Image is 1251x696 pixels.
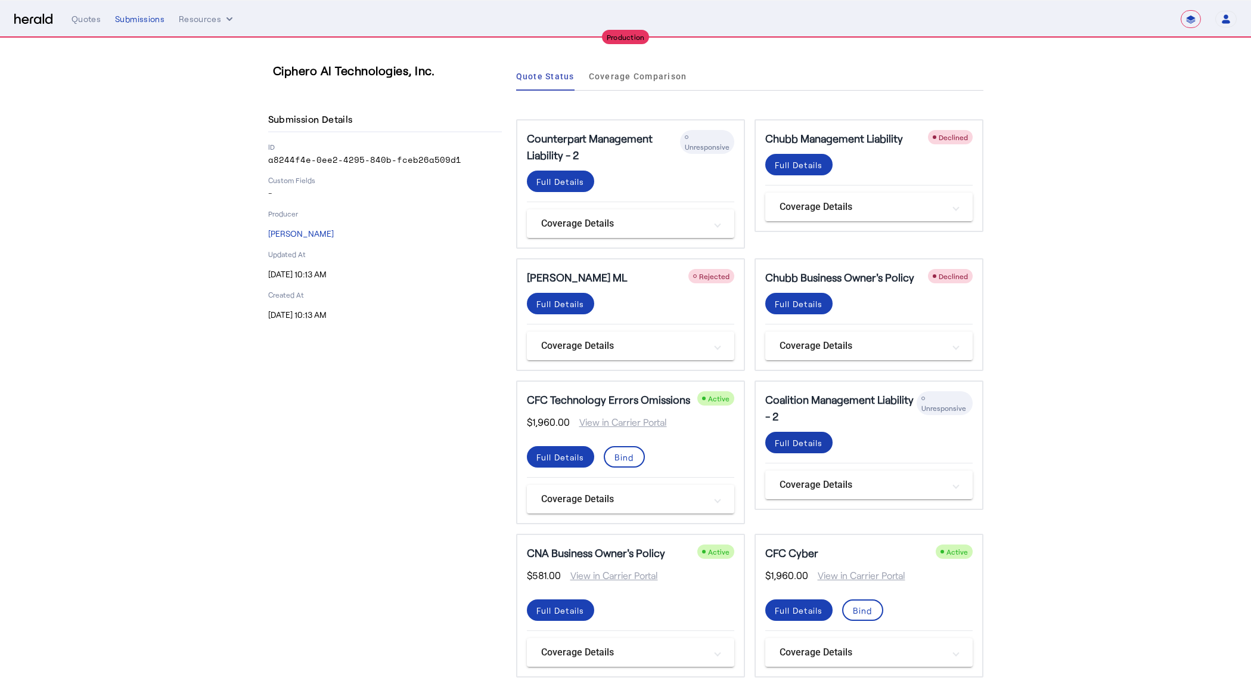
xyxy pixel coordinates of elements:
[541,339,706,353] mat-panel-title: Coverage Details
[614,451,634,463] div: Bind
[765,638,973,667] mat-expansion-panel-header: Coverage Details
[808,568,905,583] span: View in Carrier Portal
[516,62,575,91] a: Quote Status
[589,62,687,91] a: Coverage Comparison
[765,130,903,147] h5: Chubb Management Liability
[268,290,502,299] p: Created At
[72,13,101,25] div: Quotes
[765,432,833,453] button: Full Details
[765,599,833,621] button: Full Details
[268,309,502,321] p: [DATE] 10:13 AM
[765,568,808,583] span: $1,960.00
[536,451,585,463] div: Full Details
[268,154,502,166] p: a8244f4e-0ee2-4295-840b-fceb26a509d1
[536,604,585,617] div: Full Details
[527,415,570,429] span: $1,960.00
[765,391,917,425] h5: Coalition Management Liability - 2
[527,391,690,408] h5: CFC Technology Errors Omissions
[541,645,706,660] mat-panel-title: Coverage Details
[527,485,734,514] mat-expansion-panel-header: Coverage Details
[268,228,502,240] p: [PERSON_NAME]
[685,143,730,151] span: Unresponsive
[268,142,502,151] p: ID
[527,332,734,360] mat-expansion-panel-header: Coverage Details
[853,604,873,617] div: Bind
[765,332,973,360] mat-expansion-panel-header: Coverage Details
[541,216,706,231] mat-panel-title: Coverage Details
[708,394,730,403] span: Active
[179,13,235,25] button: Resources dropdown menu
[273,62,507,79] h3: Ciphero AI Technologies, Inc.
[780,478,944,492] mat-panel-title: Coverage Details
[604,446,645,468] button: Bind
[765,193,973,221] mat-expansion-panel-header: Coverage Details
[516,72,575,81] span: Quote Status
[527,130,680,163] h5: Counterpart Management Liability - 2
[939,272,968,280] span: Declined
[527,545,665,561] h5: CNA Business Owner's Policy
[527,209,734,238] mat-expansion-panel-header: Coverage Details
[570,415,667,429] span: View in Carrier Portal
[527,171,594,192] button: Full Details
[946,547,968,556] span: Active
[775,604,823,617] div: Full Details
[602,30,650,44] div: Production
[842,599,883,621] button: Bind
[541,492,706,506] mat-panel-title: Coverage Details
[527,446,594,468] button: Full Details
[765,471,973,499] mat-expansion-panel-header: Coverage Details
[765,269,914,286] h5: Chubb Business Owner's Policy
[708,547,730,556] span: Active
[527,638,734,667] mat-expansion-panel-header: Coverage Details
[527,293,594,314] button: Full Details
[765,545,818,561] h5: CFC Cyber
[780,200,944,214] mat-panel-title: Coverage Details
[536,175,585,188] div: Full Details
[775,298,823,310] div: Full Details
[589,72,687,81] span: Coverage Comparison
[268,268,502,280] p: [DATE] 10:13 AM
[939,133,968,141] span: Declined
[268,187,502,199] p: -
[765,293,833,314] button: Full Details
[268,209,502,218] p: Producer
[527,599,594,621] button: Full Details
[921,404,966,412] span: Unresponsive
[536,298,585,310] div: Full Details
[14,14,52,25] img: Herald Logo
[765,154,833,175] button: Full Details
[527,568,561,583] span: $581.00
[775,159,823,171] div: Full Details
[780,339,944,353] mat-panel-title: Coverage Details
[780,645,944,660] mat-panel-title: Coverage Details
[268,175,502,185] p: Custom Fields
[268,249,502,259] p: Updated At
[561,568,658,583] span: View in Carrier Portal
[268,112,358,126] h4: Submission Details
[775,437,823,449] div: Full Details
[699,272,730,280] span: Rejected
[115,13,164,25] div: Submissions
[527,269,627,286] h5: [PERSON_NAME] ML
